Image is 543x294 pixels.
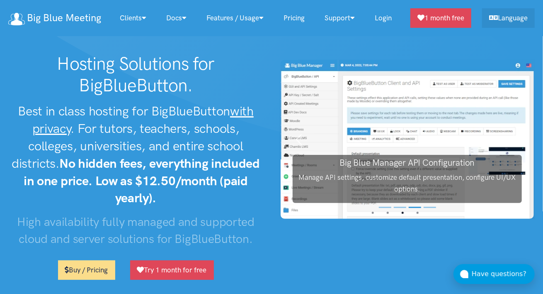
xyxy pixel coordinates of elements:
[8,103,263,207] h2: Best in class hosting for BigBlueButton . For tutors, teachers, schools, colleges, universities, ...
[8,9,101,27] a: Big Blue Meeting
[8,213,263,247] h3: High availability fully managed and supported cloud and server solutions for BigBlueButton.
[293,172,522,194] p: Manage API settings, customize default presentation, configure UI/UX options.
[58,260,115,280] a: Buy / Pricing
[453,264,535,284] button: Have questions?
[410,8,471,28] a: 1 month free
[472,269,535,279] div: Have questions?
[110,9,156,27] a: Clients
[365,9,402,27] a: Login
[293,157,522,169] h3: Big Blue Manager API Configuration
[8,13,25,25] img: logo
[315,9,365,27] a: Support
[274,9,315,27] a: Pricing
[8,53,263,96] h1: Hosting Solutions for BigBlueButton.
[24,156,260,206] strong: No hidden fees, everything included in one price. Low as $12.50/month (paid yearly).
[482,8,535,28] a: Language
[130,260,214,280] a: Try 1 month for free
[196,9,274,27] a: Features / Usage
[156,9,196,27] a: Docs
